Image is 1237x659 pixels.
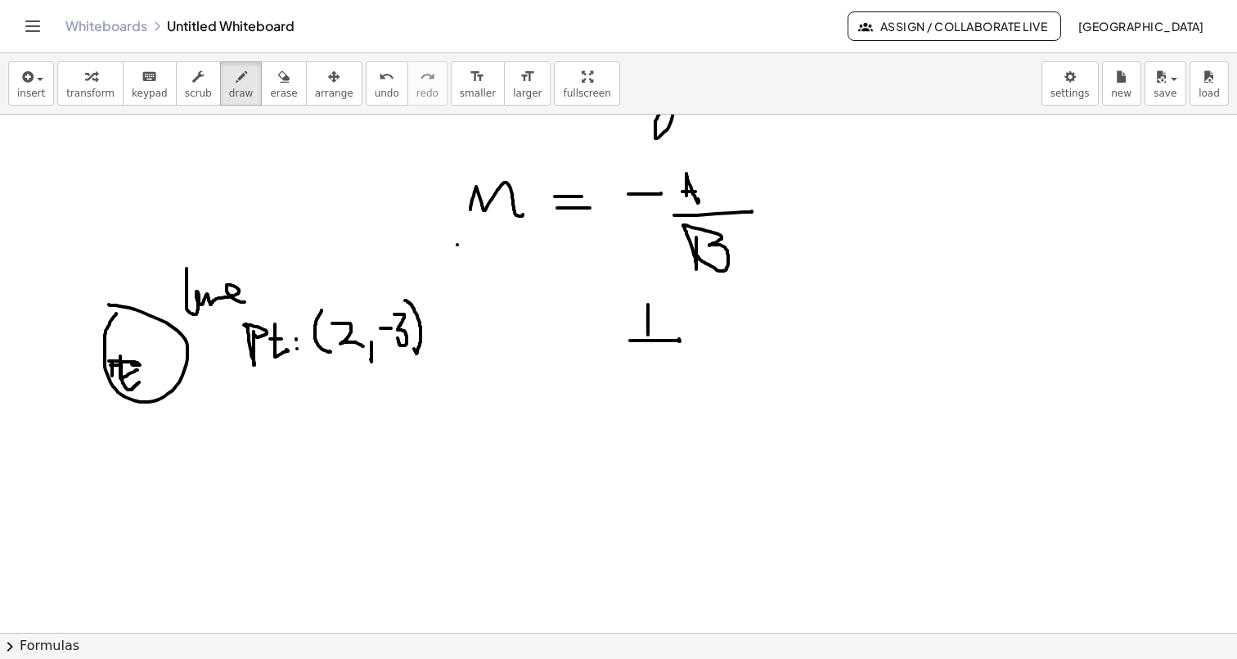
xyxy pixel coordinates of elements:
[123,61,177,106] button: keyboardkeypad
[315,88,353,99] span: arrange
[563,88,610,99] span: fullscreen
[229,88,254,99] span: draw
[1199,88,1220,99] span: load
[420,67,435,87] i: redo
[1154,88,1176,99] span: save
[407,61,448,106] button: redoredo
[1041,61,1099,106] button: settings
[261,61,306,106] button: erase
[520,67,535,87] i: format_size
[306,61,362,106] button: arrange
[1190,61,1229,106] button: load
[8,61,54,106] button: insert
[470,67,485,87] i: format_size
[57,61,124,106] button: transform
[66,88,115,99] span: transform
[366,61,408,106] button: undoundo
[176,61,221,106] button: scrub
[379,67,394,87] i: undo
[132,88,168,99] span: keypad
[1145,61,1186,106] button: save
[861,19,1047,34] span: Assign / Collaborate Live
[451,61,505,106] button: format_sizesmaller
[65,18,147,34] a: Whiteboards
[1064,11,1217,41] button: [GEOGRAPHIC_DATA]
[554,61,619,106] button: fullscreen
[1102,61,1141,106] button: new
[220,61,263,106] button: draw
[1077,19,1204,34] span: [GEOGRAPHIC_DATA]
[270,88,297,99] span: erase
[185,88,212,99] span: scrub
[848,11,1061,41] button: Assign / Collaborate Live
[460,88,496,99] span: smaller
[1111,88,1131,99] span: new
[375,88,399,99] span: undo
[1050,88,1090,99] span: settings
[142,67,157,87] i: keyboard
[513,88,542,99] span: larger
[17,88,45,99] span: insert
[416,88,439,99] span: redo
[20,13,46,39] button: Toggle navigation
[504,61,551,106] button: format_sizelarger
